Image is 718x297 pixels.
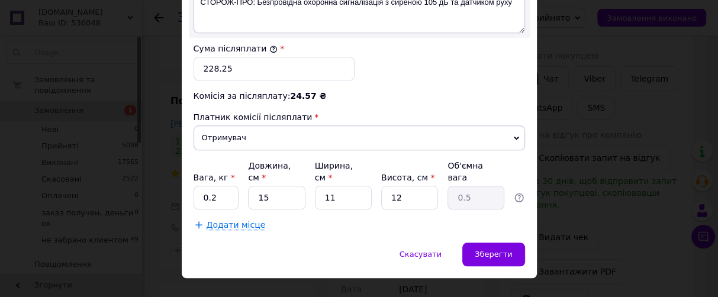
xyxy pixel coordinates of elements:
[248,161,291,182] label: Довжина, см
[290,91,326,101] span: 24.57 ₴
[447,160,504,183] div: Об'ємна вага
[475,250,512,259] span: Зберегти
[400,250,442,259] span: Скасувати
[194,125,525,150] span: Отримувач
[381,173,434,182] label: Висота, см
[207,220,266,230] span: Додати місце
[194,112,313,122] span: Платник комісії післяплати
[194,173,235,182] label: Вага, кг
[315,161,353,182] label: Ширина, см
[194,44,278,53] label: Сума післяплати
[194,90,525,102] div: Комісія за післяплату:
